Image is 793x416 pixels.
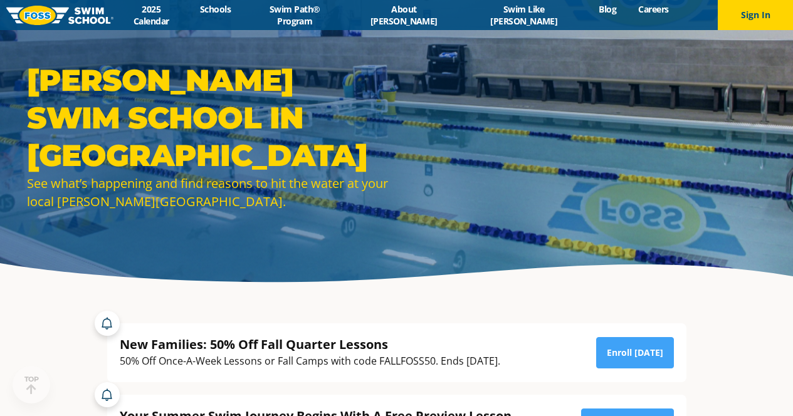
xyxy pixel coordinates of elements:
a: Blog [588,3,628,15]
div: See what’s happening and find reasons to hit the water at your local [PERSON_NAME][GEOGRAPHIC_DATA]. [27,174,391,211]
div: TOP [24,375,39,395]
a: Enroll [DATE] [596,337,674,368]
div: New Families: 50% Off Fall Quarter Lessons [120,336,500,353]
a: Swim Path® Program [242,3,348,27]
a: Swim Like [PERSON_NAME] [460,3,588,27]
a: About [PERSON_NAME] [348,3,460,27]
a: Careers [628,3,680,15]
a: 2025 Calendar [113,3,189,27]
img: FOSS Swim School Logo [6,6,113,25]
div: 50% Off Once-A-Week Lessons or Fall Camps with code FALLFOSS50. Ends [DATE]. [120,353,500,370]
a: Schools [189,3,242,15]
h1: [PERSON_NAME] Swim School in [GEOGRAPHIC_DATA] [27,61,391,174]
